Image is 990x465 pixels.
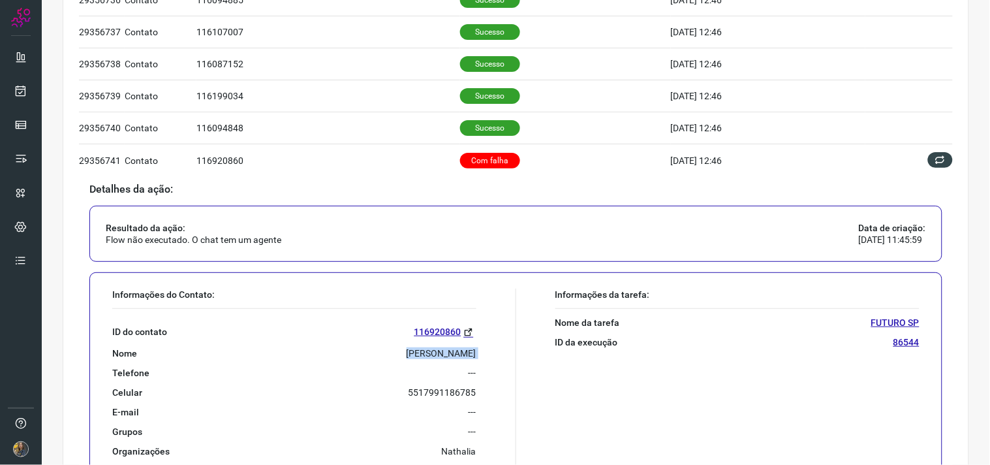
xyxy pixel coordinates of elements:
p: Sucesso [460,56,520,72]
td: Contato [125,16,196,48]
p: FUTURO SP [871,317,920,329]
td: 29356741 [79,144,125,176]
p: Telefone [112,367,149,379]
p: Nome [112,347,137,359]
p: ID da execução [555,336,618,348]
p: [DATE] 11:45:59 [859,234,926,246]
p: Grupos [112,426,142,438]
td: Contato [125,48,196,80]
td: [DATE] 12:46 [671,144,866,176]
td: 116094848 [196,112,460,144]
td: 116199034 [196,80,460,112]
p: Informações do Contato: [112,289,476,300]
td: Contato [125,80,196,112]
p: Data de criação: [859,222,926,234]
p: E-mail [112,406,139,418]
td: 29356737 [79,16,125,48]
p: ID do contato [112,326,167,338]
td: 116107007 [196,16,460,48]
p: Nathalia [442,445,476,457]
p: --- [469,406,476,418]
p: --- [469,367,476,379]
p: [PERSON_NAME] [407,347,476,359]
img: 7a73bbd33957484e769acd1c40d0590e.JPG [13,441,29,457]
p: Sucesso [460,24,520,40]
td: 29356739 [79,80,125,112]
p: 86544 [893,336,920,348]
td: [DATE] 12:46 [671,80,866,112]
p: Flow não executado. O chat tem um agente [106,234,281,246]
p: --- [469,426,476,438]
td: [DATE] 12:46 [671,16,866,48]
td: [DATE] 12:46 [671,48,866,80]
td: Contato [125,144,196,176]
td: [DATE] 12:46 [671,112,866,144]
p: Celular [112,387,142,398]
p: Com falha [460,153,520,168]
td: Contato [125,112,196,144]
a: 116920860 [414,325,476,340]
p: Nome da tarefa [555,317,620,329]
td: 116087152 [196,48,460,80]
td: 29356738 [79,48,125,80]
p: Sucesso [460,120,520,136]
img: Logo [11,8,31,27]
p: Organizações [112,445,170,457]
p: 5517991186785 [409,387,476,398]
p: Sucesso [460,88,520,104]
td: 116920860 [196,144,460,176]
p: Detalhes da ação: [89,184,942,195]
p: Informações da tarefa: [555,289,920,300]
p: Resultado da ação: [106,222,281,234]
td: 29356740 [79,112,125,144]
